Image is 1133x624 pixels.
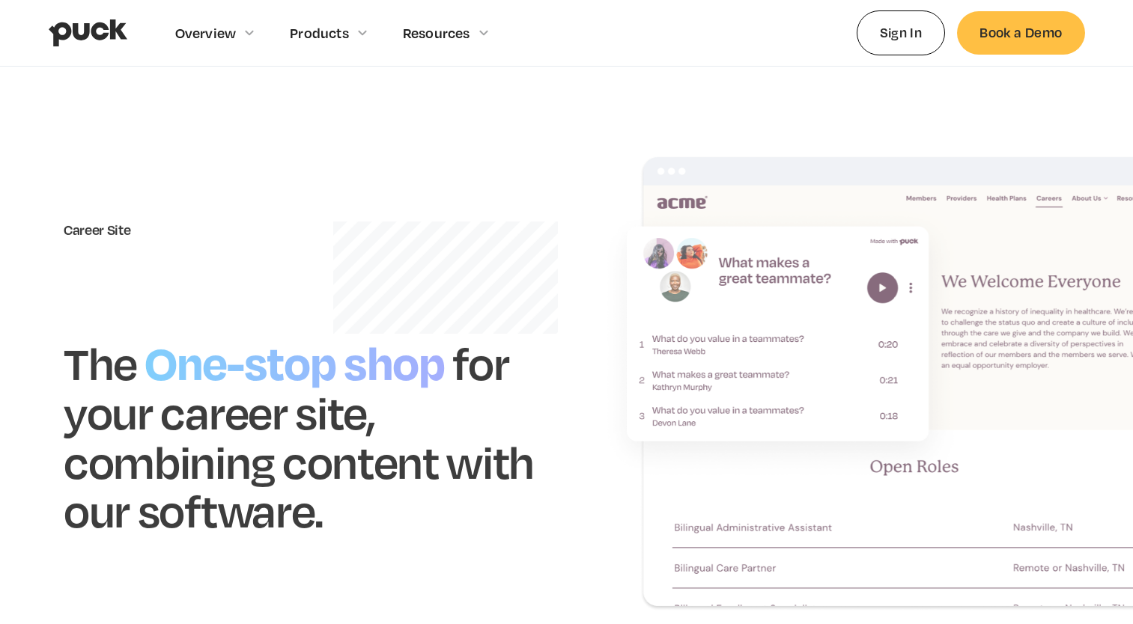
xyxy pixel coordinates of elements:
div: Career Site [64,221,537,238]
div: Resources [403,25,470,41]
div: Products [290,25,349,41]
h1: One-stop shop [137,328,452,393]
div: Overview [175,25,237,41]
a: Sign In [857,10,946,55]
h1: for your career site, combining content with our software. [64,334,534,538]
a: Book a Demo [957,11,1084,54]
h1: The [64,334,137,391]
